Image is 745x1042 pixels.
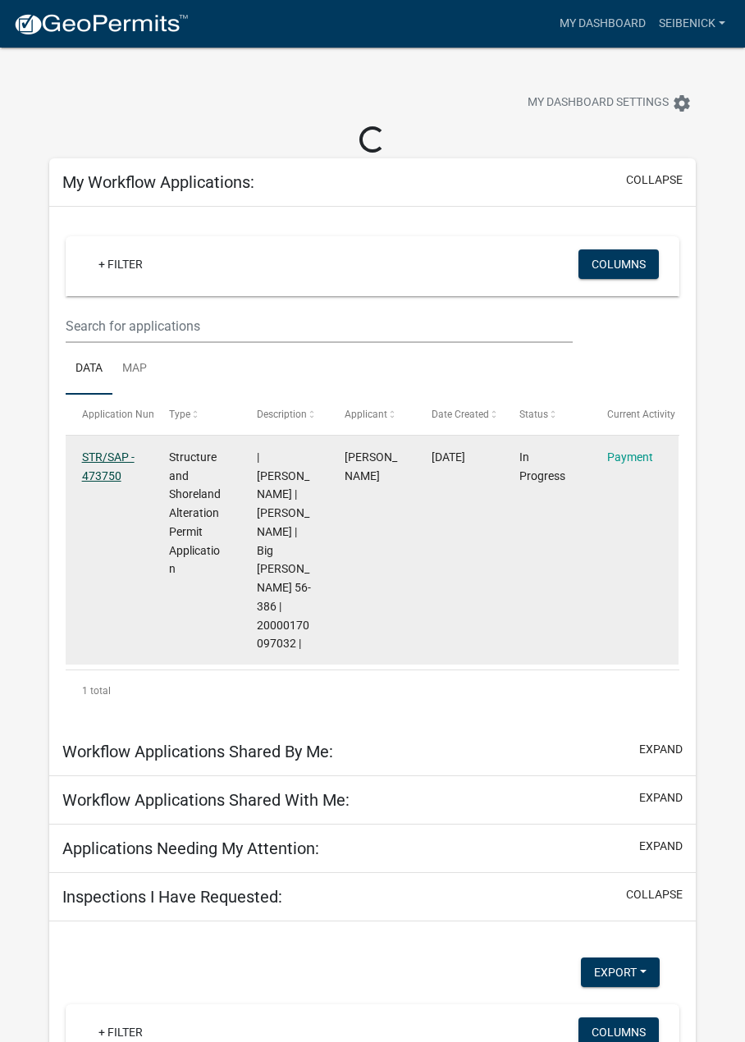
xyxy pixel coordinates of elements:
span: In Progress [519,450,565,482]
datatable-header-cell: Description [241,395,329,434]
button: expand [639,741,683,758]
button: expand [639,838,683,855]
button: expand [639,789,683,807]
span: | Michelle Jevne | JESSICA L SEIBENICK | Big McDonald 56-386 | 20000170097032 | [257,450,311,651]
datatable-header-cell: Status [504,395,592,434]
h5: Workflow Applications Shared With Me: [62,790,350,810]
i: settings [672,94,692,113]
a: My Dashboard [553,8,652,39]
datatable-header-cell: Date Created [416,395,504,434]
button: Export [581,957,660,987]
span: Status [519,409,548,420]
span: 09/04/2025 [432,450,465,464]
h5: Workflow Applications Shared By Me: [62,742,333,761]
span: Applicant [345,409,387,420]
datatable-header-cell: Application Number [66,395,153,434]
span: Current Activity [607,409,675,420]
a: Map [112,343,157,395]
input: Search for applications [66,309,573,343]
button: My Dashboard Settingssettings [514,87,705,119]
a: + Filter [85,249,156,279]
h5: Applications Needing My Attention: [62,839,319,858]
a: STR/SAP - 473750 [82,450,135,482]
div: 1 total [66,670,679,711]
span: Type [169,409,190,420]
span: Description [257,409,307,420]
span: Structure and Shoreland Alteration Permit Application [169,450,221,576]
a: Payment [607,450,653,464]
button: collapse [626,171,683,189]
button: Columns [578,249,659,279]
button: collapse [626,886,683,903]
datatable-header-cell: Current Activity [592,395,679,434]
a: Seibenick [652,8,732,39]
span: Date Created [432,409,489,420]
span: Andrew Seibenick [345,450,397,482]
span: My Dashboard Settings [528,94,669,113]
div: collapse [49,207,695,728]
span: Application Number [82,409,171,420]
datatable-header-cell: Applicant [329,395,417,434]
a: Data [66,343,112,395]
h5: My Workflow Applications: [62,172,254,192]
datatable-header-cell: Type [153,395,241,434]
h5: Inspections I Have Requested: [62,887,282,907]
